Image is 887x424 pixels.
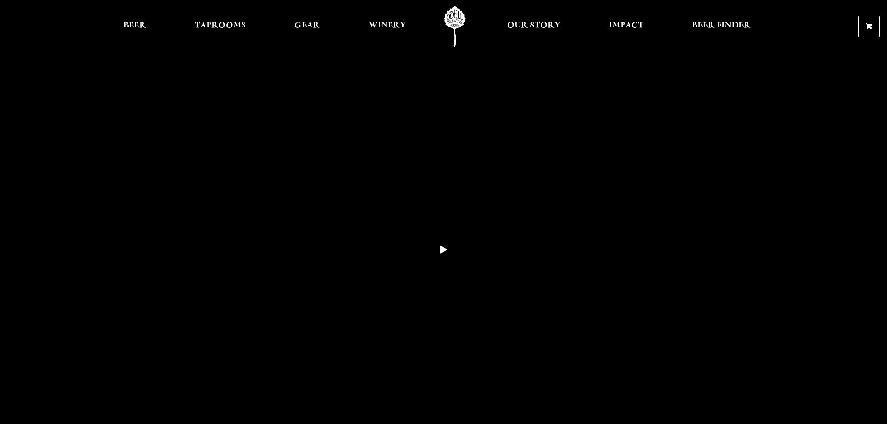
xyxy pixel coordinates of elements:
[686,6,757,47] a: Beer Finder
[123,22,146,29] span: Beer
[288,6,326,47] a: Gear
[603,6,650,47] a: Impact
[692,22,751,29] span: Beer Finder
[117,6,152,47] a: Beer
[294,22,320,29] span: Gear
[189,6,252,47] a: Taprooms
[501,6,567,47] a: Our Story
[363,6,412,47] a: Winery
[195,22,246,29] span: Taprooms
[437,6,472,47] a: Odell Home
[507,22,561,29] span: Our Story
[369,22,406,29] span: Winery
[609,22,643,29] span: Impact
